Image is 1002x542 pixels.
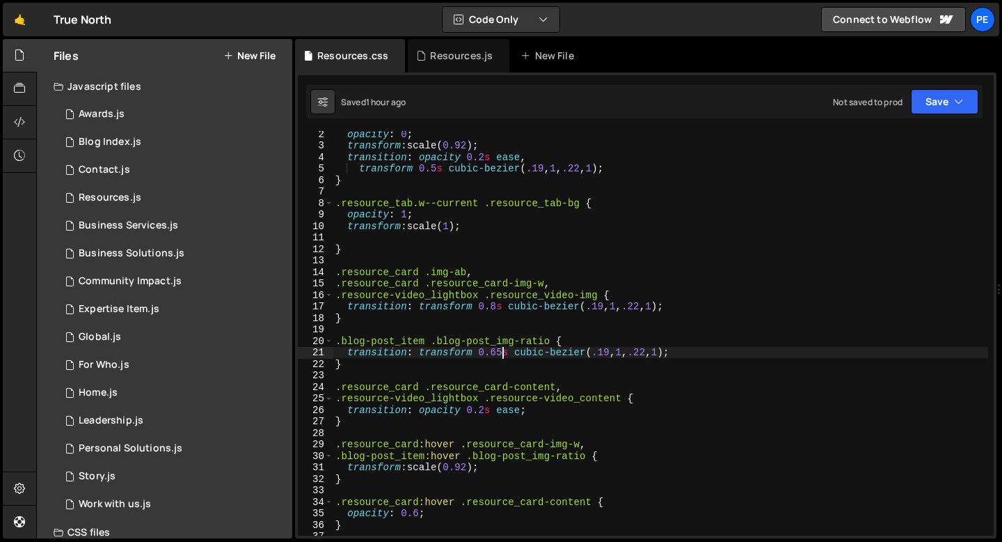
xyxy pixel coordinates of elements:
div: 13 [298,255,333,267]
div: Awards.js [79,108,125,121]
div: Community Impact.js [79,275,182,288]
div: Home.js [79,387,118,399]
div: 30 [298,451,333,463]
div: 15265/41855.js [54,212,292,240]
div: 33 [298,485,333,497]
div: 31 [298,462,333,474]
div: Work with us.js [79,498,151,511]
button: Save [911,89,978,114]
div: 17 [298,301,333,313]
div: 16 [298,290,333,302]
div: 25 [298,393,333,405]
div: 15265/43574.js [54,184,292,212]
div: 11 [298,232,333,244]
div: 35 [298,508,333,520]
div: 10 [298,221,333,233]
div: 5 [298,163,333,175]
div: 22 [298,359,333,371]
div: Resources.css [317,49,388,63]
div: Not saved to prod [833,96,902,108]
div: 4 [298,152,333,164]
h2: Files [54,48,79,63]
div: 15265/41843.js [54,268,292,295]
div: 14 [298,267,333,279]
div: 23 [298,370,333,382]
div: 34 [298,497,333,509]
button: Code Only [443,7,559,32]
div: Global.js [79,331,121,343]
div: Contact.js [79,164,130,176]
div: 26 [298,405,333,417]
div: 1 hour ago [366,96,406,108]
div: 8 [298,198,333,210]
div: 15265/41878.js [54,490,292,518]
div: 15265/41190.js [54,435,292,463]
div: Personal Solutions.js [79,442,182,455]
div: New File [520,49,579,63]
div: 6 [298,175,333,187]
div: Blog Index.js [79,136,141,148]
div: 3 [298,140,333,152]
div: 24 [298,382,333,394]
div: Leadership.js [79,415,143,427]
div: 18 [298,313,333,325]
div: Business Solutions.js [79,247,184,260]
a: 🤙 [3,3,37,36]
div: 12 [298,244,333,256]
a: Pe [970,7,995,32]
div: 15265/40084.js [54,323,292,351]
div: 15 [298,278,333,290]
div: 36 [298,520,333,532]
div: 15265/41334.js [54,128,292,156]
div: True North [54,11,112,28]
div: 29 [298,439,333,451]
div: 9 [298,209,333,221]
div: 15265/40950.js [54,351,292,379]
button: New File [223,50,276,61]
div: Resources.js [79,192,141,204]
div: Saved [341,96,406,108]
div: Expertise Item.js [79,303,159,316]
div: 15265/42978.js [54,156,292,184]
a: Connect to Webflow [821,7,966,32]
div: 15265/40175.js [54,379,292,407]
div: 15265/41470.js [54,463,292,490]
div: 15265/41431.js [54,407,292,435]
div: Story.js [79,470,116,483]
div: 20 [298,336,333,348]
div: 7 [298,186,333,198]
div: For Who.js [79,359,129,371]
div: 15265/41621.js [54,295,292,323]
div: 15265/42961.js [54,100,292,128]
div: 15265/41786.js [54,240,292,268]
div: 28 [298,428,333,440]
div: 27 [298,416,333,428]
div: Business Services.js [79,219,178,232]
div: Resources.js [430,49,493,63]
div: 2 [298,129,333,141]
div: 19 [298,324,333,336]
div: 21 [298,347,333,359]
div: Javascript files [37,72,292,100]
div: 32 [298,474,333,486]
